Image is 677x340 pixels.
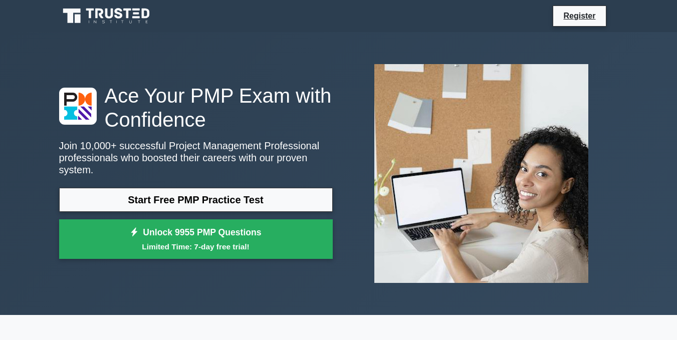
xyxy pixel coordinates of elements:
a: Unlock 9955 PMP QuestionsLimited Time: 7-day free trial! [59,219,333,259]
a: Start Free PMP Practice Test [59,188,333,212]
h1: Ace Your PMP Exam with Confidence [59,84,333,132]
a: Register [557,10,601,22]
small: Limited Time: 7-day free trial! [72,241,320,252]
p: Join 10,000+ successful Project Management Professional professionals who boosted their careers w... [59,140,333,176]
